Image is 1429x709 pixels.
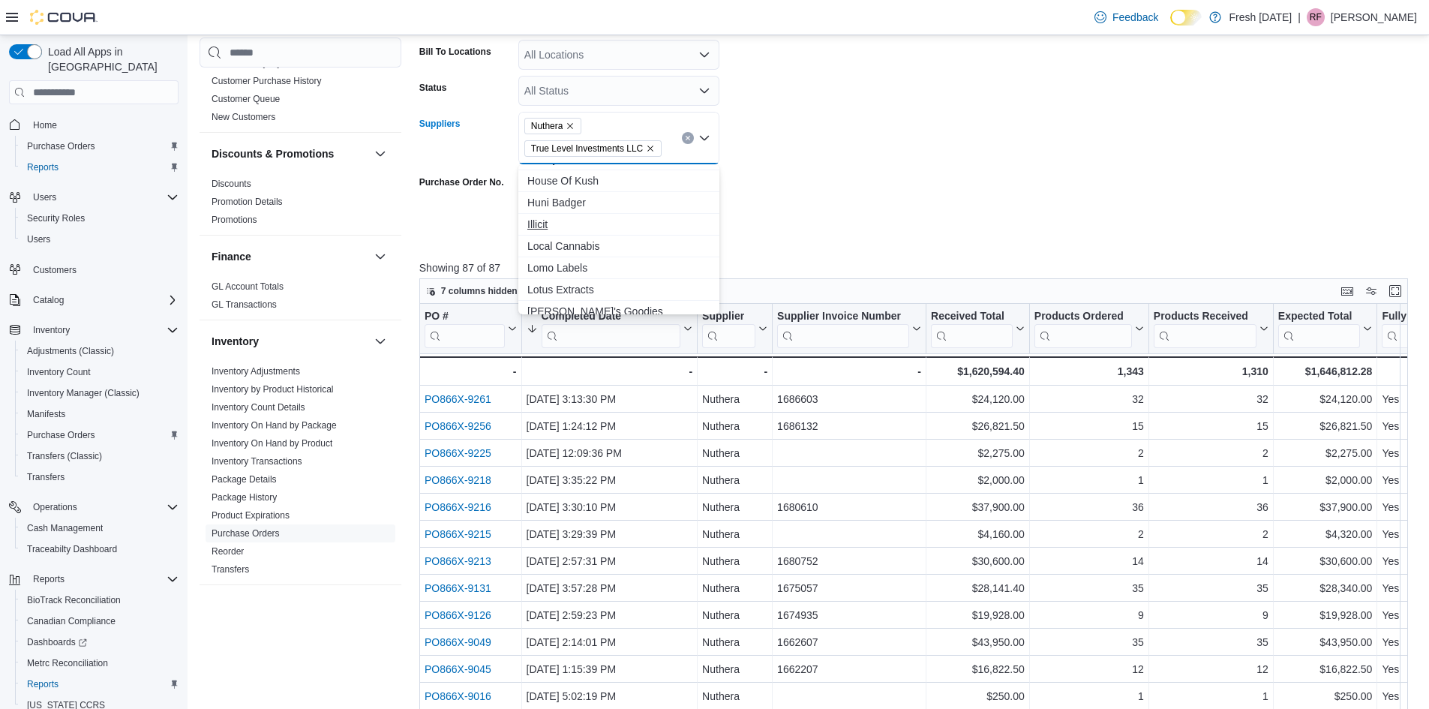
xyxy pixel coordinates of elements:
a: Feedback [1088,2,1164,32]
span: Dashboards [21,633,179,651]
a: PO866X-9216 [425,501,491,513]
button: Inventory [371,332,389,350]
a: PO866X-9218 [425,474,491,486]
a: Canadian Compliance [21,612,122,630]
span: Reports [21,675,179,693]
span: Operations [33,501,77,513]
div: $2,000.00 [1278,471,1373,489]
div: 1680610 [777,498,921,516]
span: Metrc Reconciliation [27,657,108,669]
a: Promotions [212,215,257,225]
div: 1,343 [1034,362,1144,380]
p: | [1298,8,1301,26]
div: $37,900.00 [1278,498,1373,516]
a: Manifests [21,405,71,423]
a: Reports [21,158,65,176]
span: Transfers (Classic) [27,450,102,462]
span: Canadian Compliance [27,615,116,627]
span: Dark Mode [1170,26,1171,26]
div: Completed Date [541,310,680,348]
span: Inventory by Product Historical [212,383,334,395]
a: Inventory Adjustments [212,366,300,377]
div: - [424,362,517,380]
div: 1686603 [777,390,921,408]
a: Purchase Orders [212,528,280,539]
div: PO # [425,310,505,324]
div: - [702,362,767,380]
h3: Finance [212,249,251,264]
div: 15 [1034,417,1144,435]
span: Inventory Count [27,366,91,378]
a: Promotion Details [212,197,283,207]
button: Inventory [3,320,185,341]
button: Users [3,187,185,208]
div: Completed Date [541,310,680,324]
a: Transfers [21,468,71,486]
div: Nuthera [702,525,767,543]
p: [PERSON_NAME] [1331,8,1417,26]
a: Package History [212,492,277,503]
div: Expected Total [1278,310,1361,324]
a: Discounts [212,179,251,189]
button: Finance [212,249,368,264]
a: PO866X-9256 [425,420,491,432]
label: Suppliers [419,118,461,130]
button: Purchase Orders [15,425,185,446]
button: Adjustments (Classic) [15,341,185,362]
a: Metrc Reconciliation [21,654,114,672]
span: Inventory [33,324,70,336]
span: Security Roles [21,209,179,227]
span: Inventory Adjustments [212,365,300,377]
a: PO866X-9225 [425,447,491,459]
p: Showing 87 of 87 [419,260,1418,275]
span: Reports [21,158,179,176]
div: 2 [1154,444,1268,462]
button: Operations [3,497,185,518]
div: 1,310 [1154,362,1268,380]
button: Inventory Manager (Classic) [15,383,185,404]
a: Inventory Count [21,363,97,381]
div: [DATE] 3:35:22 PM [526,471,692,489]
div: [DATE] 12:09:36 PM [526,444,692,462]
div: - [526,362,692,380]
button: Metrc Reconciliation [15,653,185,674]
a: Inventory On Hand by Package [212,420,337,431]
span: Operations [27,498,179,516]
button: Supplier [702,310,767,348]
button: Manifests [15,404,185,425]
span: Home [27,115,179,134]
span: Package History [212,491,277,503]
div: Products Received [1154,310,1256,324]
div: $2,275.00 [1278,444,1373,462]
div: Supplier Invoice Number [777,310,909,324]
button: Huni Badger [518,192,719,214]
a: Traceabilty Dashboard [21,540,123,558]
div: 1 [1154,471,1268,489]
label: Bill To Locations [419,46,491,58]
button: Lotus Extracts [518,279,719,301]
a: New Customers [212,112,275,122]
span: Transfers (Classic) [21,447,179,465]
span: Inventory Manager (Classic) [27,387,140,399]
span: Inventory Manager (Classic) [21,384,179,402]
div: 32 [1154,390,1268,408]
a: Transfers (Classic) [21,447,108,465]
span: Load All Apps in [GEOGRAPHIC_DATA] [42,44,179,74]
button: Loyalty [371,597,389,615]
button: Clear input [682,132,694,144]
span: Discounts [212,178,251,190]
div: [DATE] 2:57:31 PM [526,552,692,570]
div: Supplier [702,310,755,324]
button: Remove Nuthera from selection in this group [566,122,575,131]
span: Product Expirations [212,509,290,521]
span: Customers [27,260,179,279]
div: Received Total [931,310,1013,324]
div: 36 [1034,498,1144,516]
div: 1686132 [777,417,921,435]
button: Inventory [212,334,368,349]
span: Promotions [212,214,257,226]
button: Received Total [931,310,1025,348]
a: Purchase Orders [21,137,101,155]
a: Inventory Count Details [212,402,305,413]
span: Inventory Count Details [212,401,305,413]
